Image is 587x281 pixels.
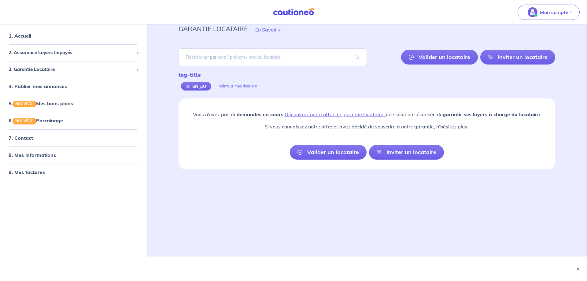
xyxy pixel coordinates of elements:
strong: demandes en cours [237,111,283,117]
div: tag-title [179,71,264,79]
a: 8. Mes informations [9,152,56,158]
p: Vous n’avez pas de . une solution sécurisée de . [193,111,541,118]
a: 1. Accueil [9,33,31,39]
a: Découvrez notre offre de garantie locataire : [285,111,386,117]
div: 4. Publier mes annonces [2,80,144,92]
a: 4. Publier mes annonces [9,83,67,89]
img: Cautioneo [271,8,316,16]
div: 8. Mes informations [2,149,144,161]
img: illu_account_valid_menu.svg [528,7,537,17]
span: 2. Assurance Loyers Impayés [9,49,134,56]
button: × [575,266,581,272]
div: 1. Accueil [2,30,144,42]
div: 7. Contact [2,131,144,144]
div: 5.NOUVEAUMes bons plans [2,97,144,109]
a: 7. Contact [9,135,33,141]
a: Inviter un locataire [369,145,444,160]
div: 3. Garantie Locataire [2,64,144,76]
div: 6.NOUVEAUParrainage [2,114,144,127]
button: illu_account_valid_menu.svgMon compte [518,5,580,20]
div: 2. Assurance Loyers Impayés [2,47,144,59]
div: 9. Mes factures [2,166,144,178]
p: Si vous connaissez notre offre et avez décidé de souscrire à notre garantie, n’hésitez plus : [193,123,541,130]
div: Voir tous mes dossiers [211,79,264,94]
a: Valider un locataire [401,50,478,65]
strong: garantir ses loyers à charge du locataire [443,111,540,117]
a: 6.NOUVEAUParrainage [9,117,63,124]
p: garantie locataire [179,23,248,34]
a: 5.NOUVEAUMes bons plans [9,100,73,106]
span: search [347,49,367,66]
a: 9. Mes factures [9,169,45,175]
p: Mon compte [540,9,568,16]
a: Valider un locataire [290,145,367,160]
div: SNIjzU [181,82,211,91]
input: Rechercher par nom / prénom / mail du locataire [179,48,367,66]
span: 3. Garantie Locataire [9,66,134,73]
button: En Savoir + [248,21,289,39]
a: Inviter un locataire [480,50,555,65]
